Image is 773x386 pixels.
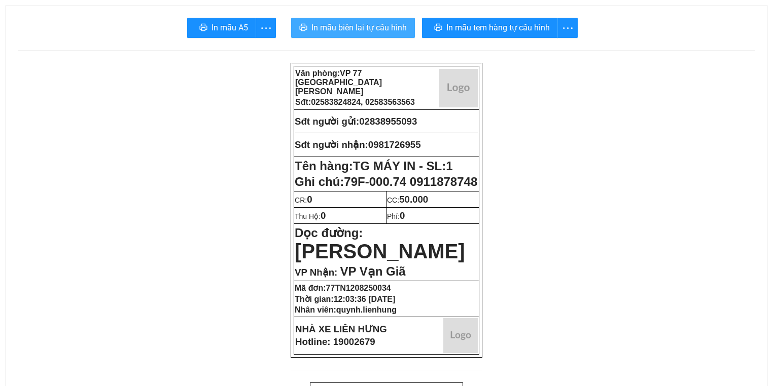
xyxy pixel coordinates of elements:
span: In mẫu biên lai tự cấu hình [311,21,407,34]
span: 12:03:36 [DATE] [334,295,396,303]
strong: NHÀ XE LIÊN HƯNG [295,324,387,334]
strong: Mã đơn: [295,284,391,292]
span: printer [199,23,207,33]
strong: Nhân viên: [295,305,397,314]
strong: Tên hàng: [295,159,453,173]
span: 79F-000.74 0911878748 [344,175,477,188]
span: 02838955093 [359,116,417,127]
span: [PERSON_NAME] [295,240,465,262]
strong: Hotline: 19002679 [295,336,375,347]
span: CR: [295,196,312,204]
strong: Sđt: [295,98,415,106]
span: 0981726955 [368,139,421,150]
strong: Dọc đường: [295,226,465,261]
span: 0 [400,210,405,221]
strong: Thời gian: [295,295,395,303]
span: printer [299,23,307,33]
span: more [558,22,577,34]
button: printerIn mẫu biên lai tự cấu hình [291,18,415,38]
span: In mẫu A5 [212,21,248,34]
span: CC: [387,196,428,204]
span: TG MÁY IN - SL: [353,159,453,173]
span: Ghi chú: [295,175,477,188]
img: logo [443,318,478,353]
strong: Sđt người nhận: [295,139,368,150]
span: quynh.lienhung [336,305,397,314]
button: more [256,18,276,38]
span: Phí: [387,212,405,220]
span: VP 77 [GEOGRAPHIC_DATA][PERSON_NAME] [295,69,382,96]
span: Thu Hộ: [295,212,326,220]
span: 0 [307,194,312,205]
span: VP Vạn Giã [340,264,405,278]
span: In mẫu tem hàng tự cấu hình [446,21,550,34]
span: VP Nhận: [295,267,337,278]
span: 50.000 [399,194,428,205]
span: 02583824824, 02583563563 [311,98,415,106]
span: printer [434,23,442,33]
span: 77TN1208250034 [326,284,391,292]
button: printerIn mẫu A5 [187,18,256,38]
strong: Sđt người gửi: [295,116,359,127]
button: printerIn mẫu tem hàng tự cấu hình [422,18,558,38]
img: logo [439,69,478,107]
span: 0 [321,210,326,221]
span: more [256,22,275,34]
button: more [557,18,578,38]
strong: Văn phòng: [295,69,382,96]
span: 1 [446,159,452,173]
